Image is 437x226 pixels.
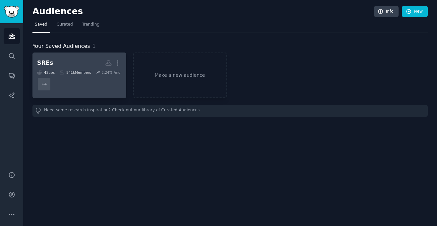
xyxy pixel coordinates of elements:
[35,22,47,28] span: Saved
[133,53,227,98] a: Make a new audience
[101,70,120,75] div: 2.24 % /mo
[32,42,90,51] span: Your Saved Audiences
[80,19,102,33] a: Trending
[54,19,75,33] a: Curated
[92,43,96,49] span: 1
[32,105,428,117] div: Need some research inspiration? Check out our library of
[32,19,50,33] a: Saved
[37,77,51,91] div: + 4
[59,70,91,75] div: 541k Members
[57,22,73,28] span: Curated
[32,53,126,98] a: SREs4Subs541kMembers2.24% /mo+4
[4,6,19,18] img: GummySearch logo
[161,107,200,114] a: Curated Audiences
[82,22,99,28] span: Trending
[402,6,428,17] a: New
[374,6,399,17] a: Info
[32,6,374,17] h2: Audiences
[37,59,53,67] div: SREs
[37,70,55,75] div: 4 Sub s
